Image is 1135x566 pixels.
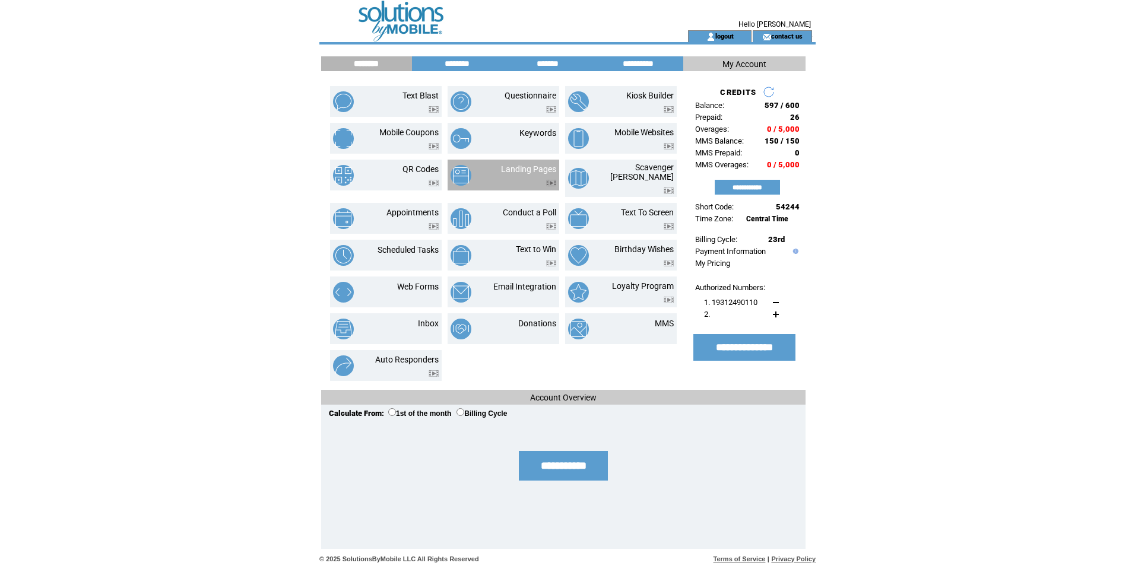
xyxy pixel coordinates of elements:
[333,165,354,186] img: qr-codes.png
[664,260,674,266] img: video.png
[614,128,674,137] a: Mobile Websites
[333,91,354,112] img: text-blast.png
[771,32,803,40] a: contact us
[655,319,674,328] a: MMS
[493,282,556,291] a: Email Integration
[386,208,439,217] a: Appointments
[612,281,674,291] a: Loyalty Program
[568,91,589,112] img: kiosk-builder.png
[429,370,439,377] img: video.png
[456,408,464,416] input: Billing Cycle
[695,125,729,133] span: Overages:
[568,245,589,266] img: birthday-wishes.png
[664,143,674,150] img: video.png
[388,409,451,418] label: 1st of the month
[568,168,589,189] img: scavenger-hunt.png
[695,259,730,268] a: My Pricing
[546,106,556,113] img: video.png
[451,282,471,303] img: email-integration.png
[429,223,439,230] img: video.png
[695,160,749,169] span: MMS Overages:
[714,555,766,562] a: Terms of Service
[722,59,766,69] span: My Account
[771,555,816,562] a: Privacy Policy
[451,91,471,112] img: questionnaire.png
[738,20,811,28] span: Hello [PERSON_NAME]
[704,298,757,307] span: 1. 19312490110
[329,409,384,418] span: Calculate From:
[795,148,800,157] span: 0
[621,208,674,217] a: Text To Screen
[429,143,439,150] img: video.png
[776,202,800,211] span: 54244
[546,260,556,266] img: video.png
[568,319,589,339] img: mms.png
[319,555,479,562] span: © 2025 SolutionsByMobile LLC All Rights Reserved
[695,202,734,211] span: Short Code:
[378,245,439,255] a: Scheduled Tasks
[503,208,556,217] a: Conduct a Poll
[402,164,439,174] a: QR Codes
[505,91,556,100] a: Questionnaire
[429,180,439,186] img: video.png
[790,249,798,254] img: help.gif
[451,128,471,149] img: keywords.png
[664,187,674,194] img: video.png
[767,160,800,169] span: 0 / 5,000
[516,244,556,254] a: Text to Win
[333,128,354,149] img: mobile-coupons.png
[333,355,354,376] img: auto-responders.png
[519,128,556,138] a: Keywords
[767,125,800,133] span: 0 / 5,000
[568,128,589,149] img: mobile-websites.png
[418,319,439,328] a: Inbox
[451,208,471,229] img: conduct-a-poll.png
[695,113,722,122] span: Prepaid:
[695,235,737,244] span: Billing Cycle:
[765,136,800,145] span: 150 / 150
[451,319,471,339] img: donations.png
[626,91,674,100] a: Kiosk Builder
[568,282,589,303] img: loyalty-program.png
[695,247,766,256] a: Payment Information
[518,319,556,328] a: Donations
[375,355,439,364] a: Auto Responders
[695,148,742,157] span: MMS Prepaid:
[451,165,471,186] img: landing-pages.png
[333,245,354,266] img: scheduled-tasks.png
[333,208,354,229] img: appointments.png
[765,101,800,110] span: 597 / 600
[664,297,674,303] img: video.png
[664,223,674,230] img: video.png
[610,163,674,182] a: Scavenger [PERSON_NAME]
[664,106,674,113] img: video.png
[790,113,800,122] span: 26
[402,91,439,100] a: Text Blast
[456,409,507,418] label: Billing Cycle
[720,88,756,97] span: CREDITS
[379,128,439,137] a: Mobile Coupons
[706,32,715,42] img: account_icon.gif
[695,101,724,110] span: Balance:
[397,282,439,291] a: Web Forms
[768,235,785,244] span: 23rd
[568,208,589,229] img: text-to-screen.png
[546,223,556,230] img: video.png
[695,136,744,145] span: MMS Balance:
[429,106,439,113] img: video.png
[695,283,765,292] span: Authorized Numbers:
[746,215,788,223] span: Central Time
[704,310,710,319] span: 2.
[333,282,354,303] img: web-forms.png
[546,180,556,186] img: video.png
[530,393,597,402] span: Account Overview
[715,32,734,40] a: logout
[451,245,471,266] img: text-to-win.png
[333,319,354,339] img: inbox.png
[768,555,769,562] span: |
[614,244,674,254] a: Birthday Wishes
[762,32,771,42] img: contact_us_icon.gif
[695,214,733,223] span: Time Zone:
[388,408,396,416] input: 1st of the month
[501,164,556,174] a: Landing Pages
